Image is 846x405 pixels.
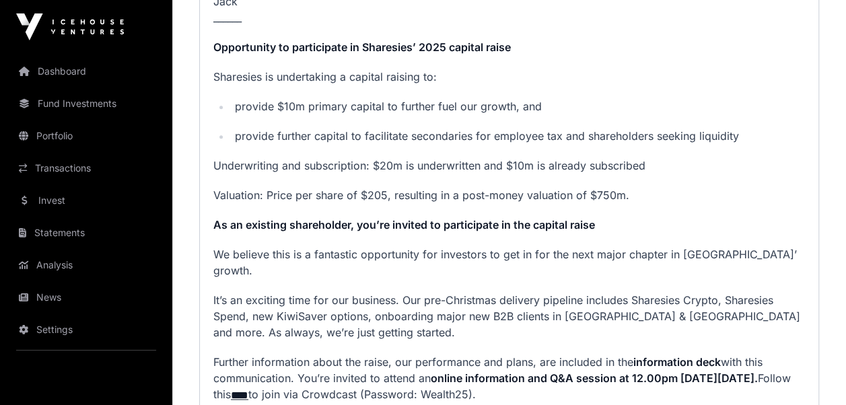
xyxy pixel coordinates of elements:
strong: online information and Q&A session at 12.00pm [DATE][DATE]. [431,371,758,385]
p: We believe this is a fantastic opportunity for investors to get in for the next major chapter in ... [213,246,805,279]
p: It’s an exciting time for our business. Our pre-Christmas delivery pipeline includes Sharesies Cr... [213,292,805,340]
strong: As an existing shareholder, you’re invited to participate in the capital raise [213,218,595,231]
a: Settings [11,315,162,344]
img: Icehouse Ventures Logo [16,13,124,40]
strong: Opportunity to participate in Sharesies’ 2025 capital raise [213,40,511,54]
p: Valuation: Price per share of $205, resulting in a post-money valuation of $750m. [213,187,805,203]
a: Statements [11,218,162,248]
a: News [11,283,162,312]
a: Fund Investments [11,89,162,118]
strong: information deck [633,355,721,369]
p: provide $10m primary capital to further fuel our growth, and [235,98,805,114]
iframe: Chat Widget [779,340,846,405]
a: Invest [11,186,162,215]
p: Sharesies is undertaking a capital raising to: [213,69,805,85]
p: Further information about the raise, our performance and plans, are included in the with this com... [213,354,805,404]
a: Transactions [11,153,162,183]
a: Analysis [11,250,162,280]
a: Portfolio [11,121,162,151]
a: Dashboard [11,57,162,86]
p: Underwriting and subscription: $20m is underwritten and $10m is already subscribed [213,157,805,174]
p: provide further capital to facilitate secondaries for employee tax and shareholders seeking liqui... [235,128,805,144]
